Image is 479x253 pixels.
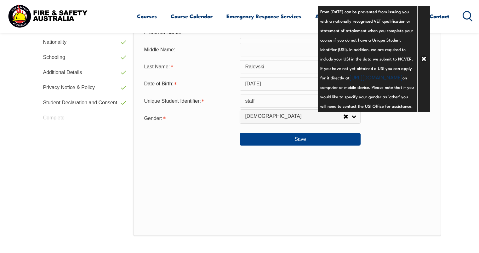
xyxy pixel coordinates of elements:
a: Close [417,6,430,112]
input: 10 Characters no 1, 0, O or I [240,95,361,108]
a: [URL][DOMAIN_NAME] [350,73,402,81]
div: Gender is required. [139,112,240,124]
a: Student Declaration and Consent [38,95,130,110]
a: Nationality [38,35,130,50]
a: Schooling [38,50,130,65]
a: Course Calendar [171,8,213,25]
input: Select Date... [240,77,361,90]
div: Middle Name: [139,43,240,55]
button: Save [240,133,361,146]
div: Last Name is required. [139,61,240,73]
a: News [352,8,366,25]
span: Gender: [144,116,162,121]
a: Info [361,79,369,88]
a: Privacy Notice & Policy [38,80,130,95]
a: Contact [430,8,449,25]
span: [DEMOGRAPHIC_DATA] [245,113,343,120]
a: Courses [137,8,157,25]
div: Unique Student Identifier is required. [139,95,240,107]
div: Date of Birth is required. [139,78,240,90]
a: Learner Portal [380,8,416,25]
a: Additional Details [38,65,130,80]
a: About Us [315,8,339,25]
a: Emergency Response Services [226,8,301,25]
a: Info [361,97,369,106]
